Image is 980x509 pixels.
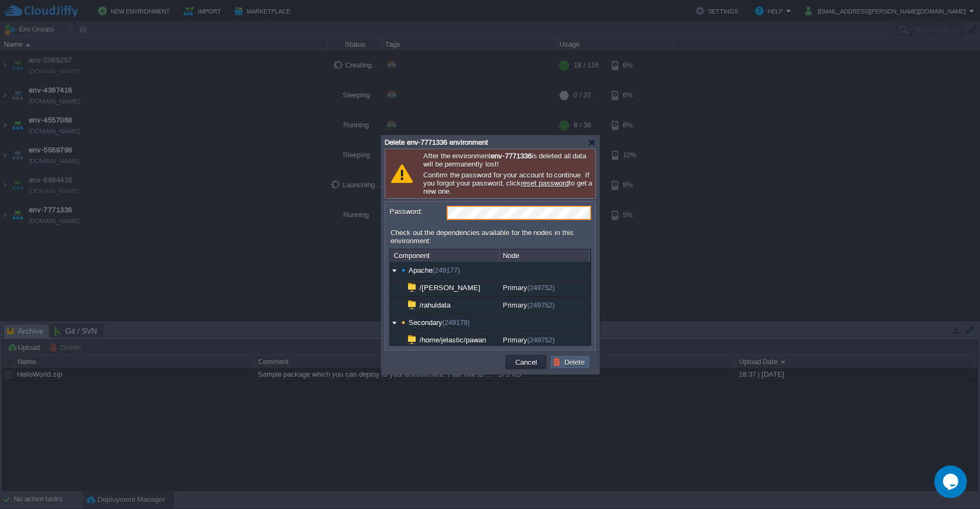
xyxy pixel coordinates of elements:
img: AMDAwAAAACH5BAEAAAAALAAAAAABAAEAAAICRAEAOw== [407,297,416,313]
a: /rahuldata [418,301,452,310]
div: Node [500,249,589,262]
a: /[PERSON_NAME] [418,283,482,292]
span: Apache [409,266,460,274]
button: Delete [553,357,588,367]
iframe: chat widget [934,465,969,498]
span: (249177) [433,266,460,274]
div: Primary [499,332,589,348]
button: Cancel [512,357,540,367]
div: Check out the dependencies available for the nodes in this environment: [389,226,591,249]
span: (249752) [527,336,555,344]
img: AMDAwAAAACH5BAEAAAAALAAAAAABAAEAAAICRAEAOw== [399,279,407,296]
span: Secondary [409,318,470,327]
label: Password: [389,206,446,217]
img: AMDAwAAAACH5BAEAAAAALAAAAAABAAEAAAICRAEAOw== [390,262,399,279]
span: (249752) [527,284,555,292]
p: After the environment is deleted all data will be permanently lost! [423,152,593,168]
div: Component [391,249,499,262]
img: AMDAwAAAACH5BAEAAAAALAAAAAABAAEAAAICRAEAOw== [390,314,399,331]
p: Confirm the password for your account to continue. If you forgot your password, click to get a ne... [423,171,593,195]
span: Delete env-7771336 environment [385,138,488,146]
span: (249179) [442,318,470,327]
a: Secondary(249179) [407,318,471,327]
div: Primary [499,279,589,296]
div: Primary [499,297,589,314]
img: AMDAwAAAACH5BAEAAAAALAAAAAABAAEAAAICRAEAOw== [399,314,407,330]
a: /home/jelastic/pawan [418,335,488,345]
img: AMDAwAAAACH5BAEAAAAALAAAAAABAAEAAAICRAEAOw== [407,279,416,296]
a: reset password [521,179,569,187]
a: Apache(249177) [407,266,461,275]
span: (249752) [527,301,555,309]
img: AMDAwAAAACH5BAEAAAAALAAAAAABAAEAAAICRAEAOw== [399,332,407,348]
img: AMDAwAAAACH5BAEAAAAALAAAAAABAAEAAAICRAEAOw== [399,262,407,278]
b: env-7771336 [491,152,531,160]
img: AMDAwAAAACH5BAEAAAAALAAAAAABAAEAAAICRAEAOw== [399,297,407,314]
img: AMDAwAAAACH5BAEAAAAALAAAAAABAAEAAAICRAEAOw== [407,332,416,348]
